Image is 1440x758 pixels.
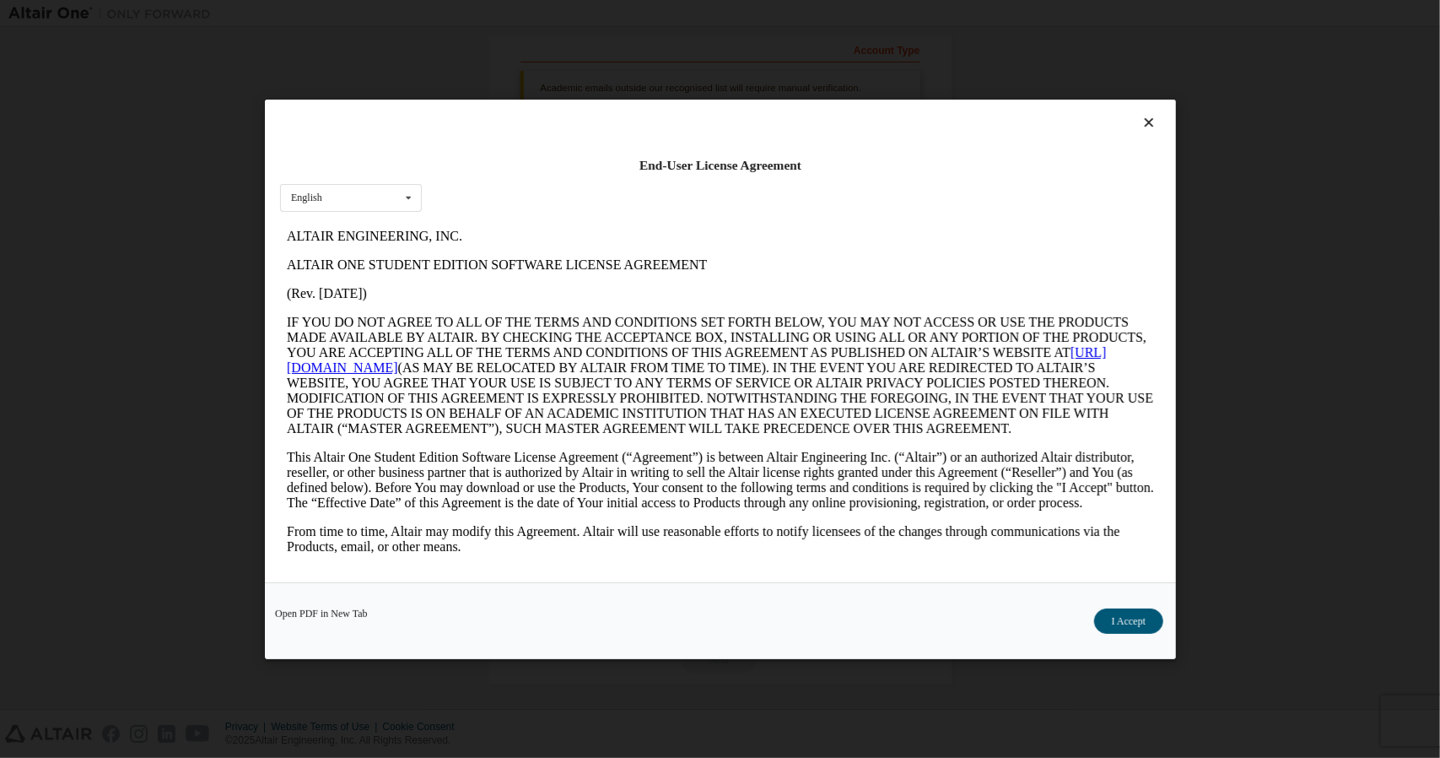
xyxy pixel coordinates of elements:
a: Open PDF in New Tab [275,608,368,618]
p: IF YOU DO NOT AGREE TO ALL OF THE TERMS AND CONDITIONS SET FORTH BELOW, YOU MAY NOT ACCESS OR USE... [7,93,874,214]
p: ALTAIR ENGINEERING, INC. [7,7,874,22]
a: [URL][DOMAIN_NAME] [7,123,827,153]
button: I Accept [1093,608,1162,633]
p: (Rev. [DATE]) [7,64,874,79]
p: From time to time, Altair may modify this Agreement. Altair will use reasonable efforts to notify... [7,302,874,333]
p: This Altair One Student Edition Software License Agreement (“Agreement”) is between Altair Engine... [7,228,874,289]
div: English [291,192,322,203]
div: End-User License Agreement [280,157,1161,174]
p: ALTAIR ONE STUDENT EDITION SOFTWARE LICENSE AGREEMENT [7,35,874,51]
